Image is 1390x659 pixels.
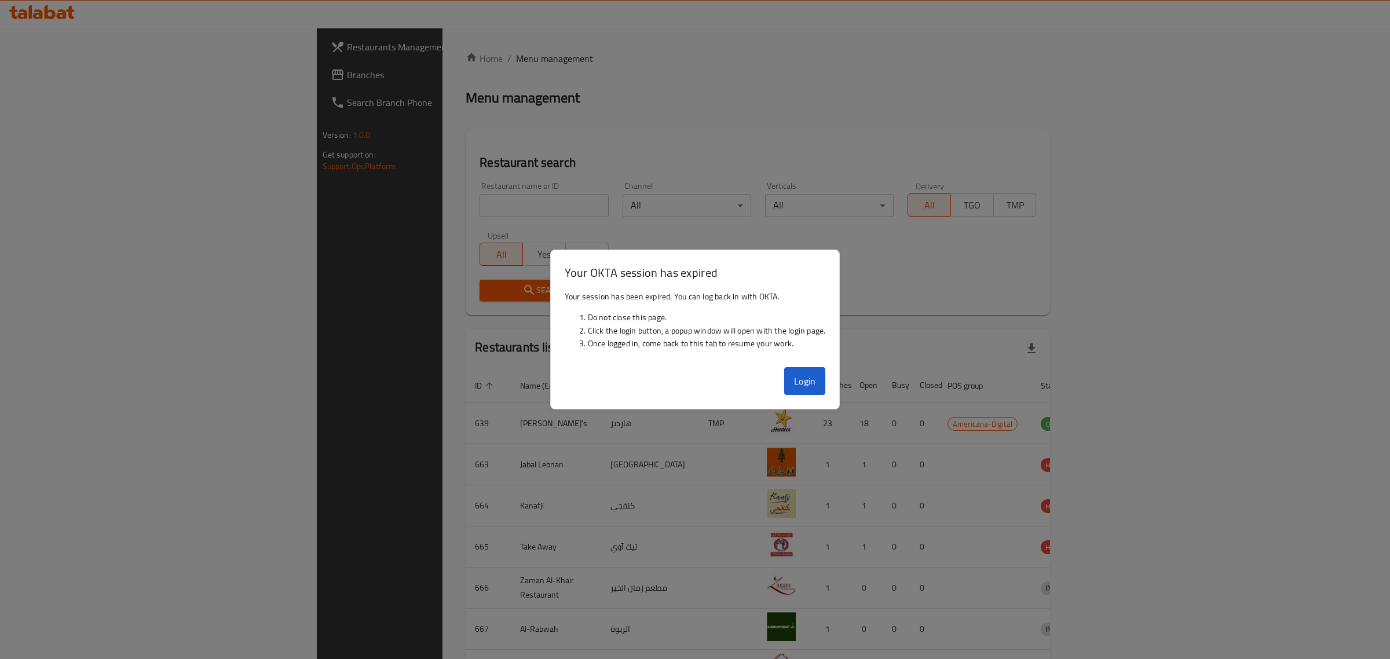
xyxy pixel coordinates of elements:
[588,324,826,337] li: Click the login button, a popup window will open with the login page.
[588,337,826,350] li: Once logged in, come back to this tab to resume your work.
[784,367,826,395] button: Login
[551,285,840,363] div: Your session has been expired. You can log back in with OKTA.
[588,311,826,324] li: Do not close this page.
[565,264,826,281] h3: Your OKTA session has expired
